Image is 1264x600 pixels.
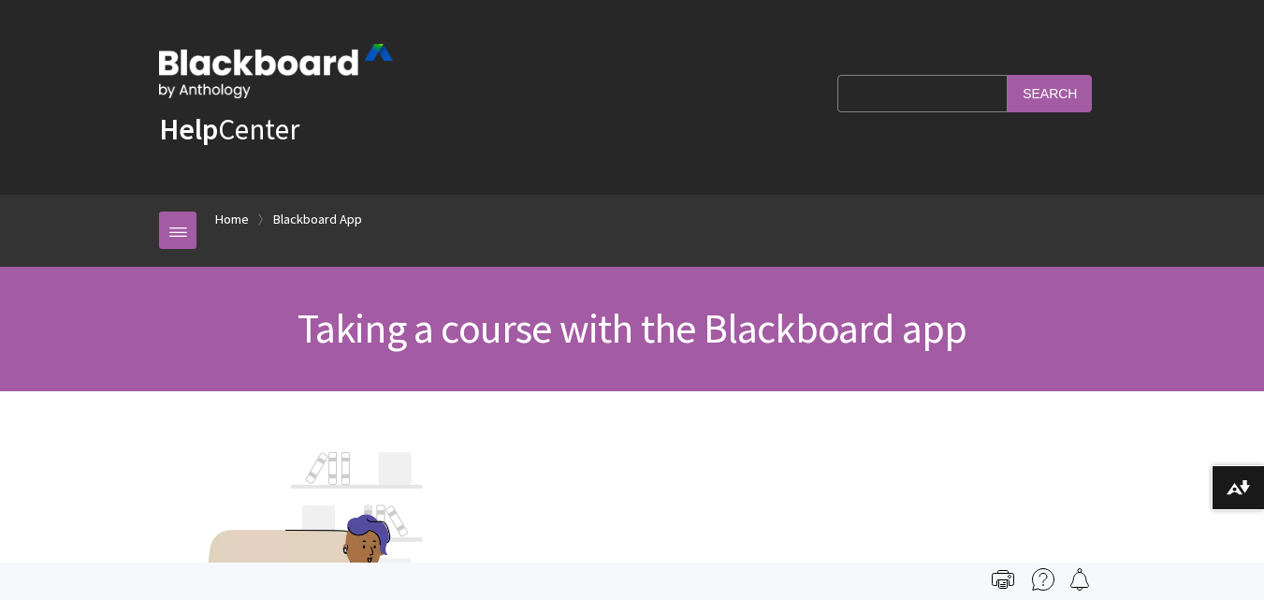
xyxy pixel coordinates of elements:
[1008,75,1092,111] input: Search
[992,568,1014,591] img: Print
[159,110,299,148] a: HelpCenter
[298,302,967,354] span: Taking a course with the Blackboard app
[215,208,249,231] a: Home
[159,44,393,98] img: Blackboard by Anthology
[1068,568,1091,591] img: Follow this page
[273,208,362,231] a: Blackboard App
[159,110,218,148] strong: Help
[1032,568,1054,591] img: More help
